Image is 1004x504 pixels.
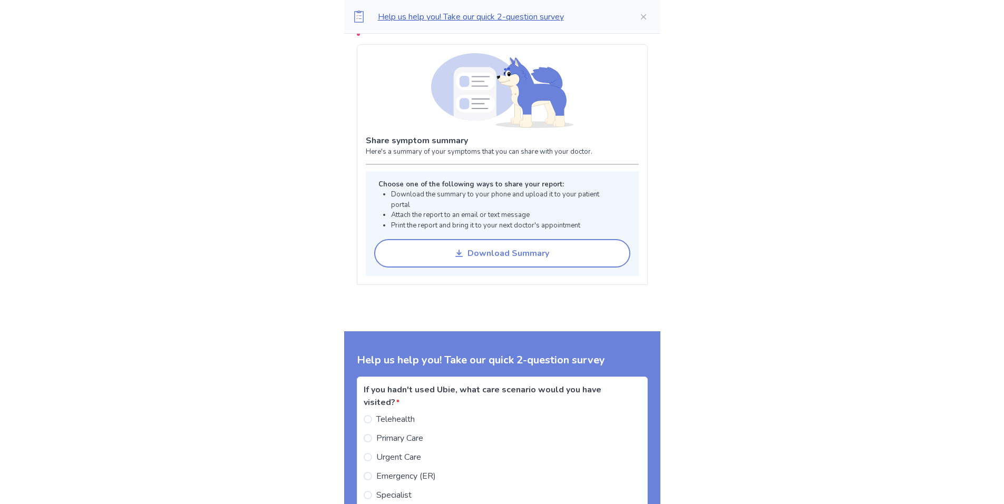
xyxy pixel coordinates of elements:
[366,147,639,157] p: Here's a summary of your symptoms that you can share with your doctor.
[357,352,648,368] p: Help us help you! Take our quick 2-question survey
[376,413,415,426] span: Telehealth
[376,470,436,482] span: Emergency (ER)
[364,383,635,409] label: If you hadn't used Ubie, what care scenario would you have visited?
[378,180,618,190] p: Choose one of the following ways to share your report:
[376,451,421,463] span: Urgent Care
[431,53,573,128] img: Shiba (Report)
[391,190,618,210] li: Download the summary to your phone and upload it to your patient portal
[374,239,630,268] button: Download Summary
[366,134,639,147] p: Share symptom summary
[378,11,622,23] p: Help us help you! Take our quick 2-question survey
[376,432,423,444] span: Primary Care
[467,249,549,259] div: Download Summary
[376,489,412,501] span: Specialist
[391,210,618,221] li: Attach the report to an email or text message
[391,221,618,231] li: Print the report and bring it to your next doctor's appointment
